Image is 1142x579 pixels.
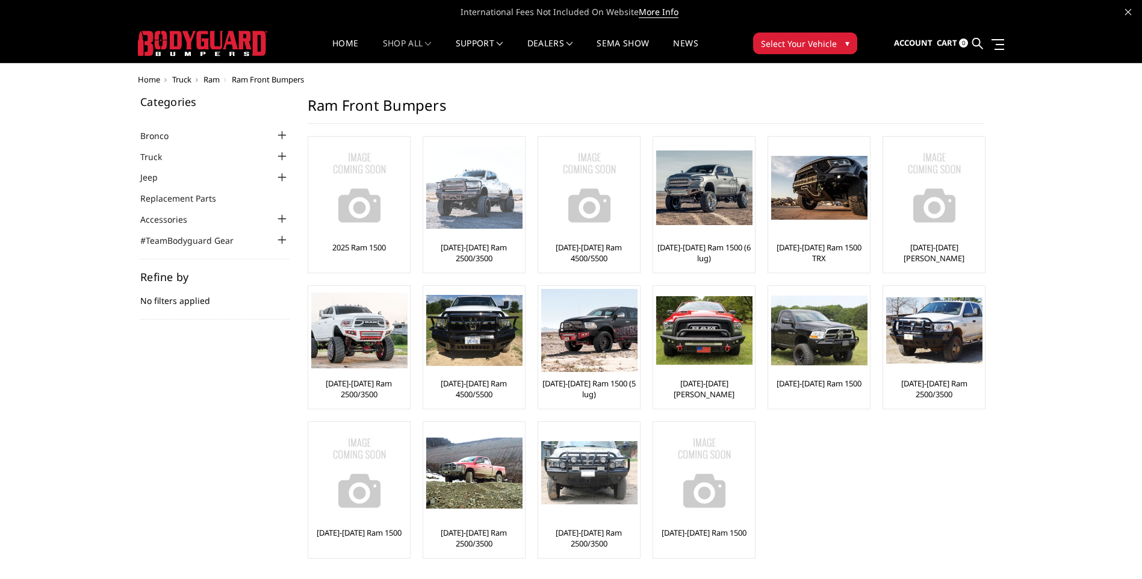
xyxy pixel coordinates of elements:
[597,39,649,63] a: SEMA Show
[894,37,933,48] span: Account
[886,378,982,400] a: [DATE]-[DATE] Ram 2500/3500
[140,150,177,163] a: Truck
[140,271,290,320] div: No filters applied
[777,378,861,389] a: [DATE]-[DATE] Ram 1500
[311,140,407,236] a: No Image
[317,527,402,538] a: [DATE]-[DATE] Ram 1500
[886,242,982,264] a: [DATE]-[DATE] [PERSON_NAME]
[138,74,160,85] a: Home
[426,378,522,400] a: [DATE]-[DATE] Ram 4500/5500
[311,140,408,236] img: No Image
[761,37,837,50] span: Select Your Vehicle
[203,74,220,85] a: Ram
[308,96,984,124] h1: Ram Front Bumpers
[311,425,408,521] img: No Image
[771,242,867,264] a: [DATE]-[DATE] Ram 1500 TRX
[232,74,304,85] span: Ram Front Bumpers
[172,74,191,85] a: Truck
[886,140,982,236] img: No Image
[140,96,290,107] h5: Categories
[140,213,202,226] a: Accessories
[656,242,752,264] a: [DATE]-[DATE] Ram 1500 (6 lug)
[383,39,432,63] a: shop all
[656,378,752,400] a: [DATE]-[DATE] [PERSON_NAME]
[140,192,231,205] a: Replacement Parts
[959,39,968,48] span: 0
[527,39,573,63] a: Dealers
[656,425,752,521] a: No Image
[332,242,386,253] a: 2025 Ram 1500
[140,129,184,142] a: Bronco
[541,527,637,549] a: [DATE]-[DATE] Ram 2500/3500
[541,140,638,236] img: No Image
[456,39,503,63] a: Support
[541,242,637,264] a: [DATE]-[DATE] Ram 4500/5500
[541,140,637,236] a: No Image
[541,378,637,400] a: [DATE]-[DATE] Ram 1500 (5 lug)
[140,234,249,247] a: #TeamBodyguard Gear
[311,378,407,400] a: [DATE]-[DATE] Ram 2500/3500
[894,27,933,60] a: Account
[426,242,522,264] a: [DATE]-[DATE] Ram 2500/3500
[332,39,358,63] a: Home
[639,6,678,18] a: More Info
[140,271,290,282] h5: Refine by
[937,37,957,48] span: Cart
[140,171,173,184] a: Jeep
[886,140,982,236] a: No Image
[937,27,968,60] a: Cart 0
[673,39,698,63] a: News
[311,425,407,521] a: No Image
[1082,521,1142,579] iframe: Chat Widget
[662,527,746,538] a: [DATE]-[DATE] Ram 1500
[845,37,849,49] span: ▾
[656,425,753,521] img: No Image
[426,527,522,549] a: [DATE]-[DATE] Ram 2500/3500
[753,33,857,54] button: Select Your Vehicle
[138,31,267,56] img: BODYGUARD BUMPERS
